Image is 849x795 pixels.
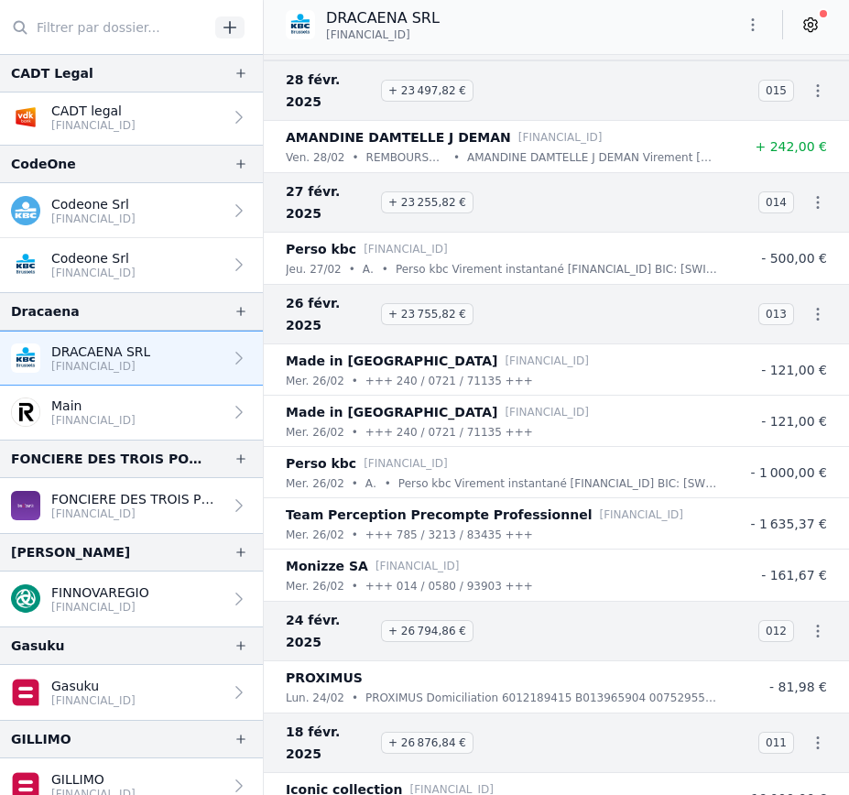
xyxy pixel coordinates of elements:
[11,448,204,470] div: FONCIERE DES TROIS PONTS
[286,148,344,167] p: ven. 28/02
[11,153,76,175] div: CodeOne
[286,69,374,113] span: 28 févr. 2025
[286,350,497,372] p: Made in [GEOGRAPHIC_DATA]
[352,372,358,390] div: •
[396,260,717,278] p: Perso kbc Virement instantané [FINANCIAL_ID] BIC: [SWIFT_CODE] App 10.54 heures KBC Brussels Mobile
[398,474,717,493] p: Perso kbc Virement instantané [FINANCIAL_ID] BIC: [SWIFT_CODE] App 18.11 heures KBC Brussels Mobile
[11,196,40,225] img: kbc.png
[51,266,136,280] p: [FINANCIAL_ID]
[286,10,315,39] img: KBC_BRUSSELS_KREDBEBB.png
[381,732,473,754] span: + 26 876,84 €
[769,680,827,694] span: - 81,98 €
[286,526,344,544] p: mer. 26/02
[286,292,374,336] span: 26 févr. 2025
[352,474,358,493] div: •
[761,251,827,266] span: - 500,00 €
[365,423,533,441] p: +++ 240 / 0721 / 71135 +++
[286,689,344,707] p: lun. 24/02
[51,583,149,602] p: FINNOVAREGIO
[364,454,448,473] p: [FINANCIAL_ID]
[51,212,136,226] p: [FINANCIAL_ID]
[352,148,358,167] div: •
[286,452,356,474] p: Perso kbc
[11,62,93,84] div: CADT Legal
[286,423,344,441] p: mer. 26/02
[365,526,533,544] p: +++ 785 / 3213 / 83435 +++
[51,693,136,708] p: [FINANCIAL_ID]
[51,506,223,521] p: [FINANCIAL_ID]
[286,401,497,423] p: Made in [GEOGRAPHIC_DATA]
[761,414,827,429] span: - 121,00 €
[758,732,794,754] span: 011
[11,584,40,614] img: triodosbank.png
[51,249,136,267] p: Codeone Srl
[381,191,473,213] span: + 23 255,82 €
[11,250,40,279] img: KBC_BRUSSELS_KREDBEBB.png
[758,303,794,325] span: 013
[51,195,136,213] p: Codeone Srl
[758,80,794,102] span: 015
[11,541,130,563] div: [PERSON_NAME]
[385,474,391,493] div: •
[51,770,136,789] p: GILLIMO
[750,465,827,480] span: - 1 000,00 €
[761,363,827,377] span: - 121,00 €
[758,191,794,213] span: 014
[51,359,150,374] p: [FINANCIAL_ID]
[286,667,363,689] p: PROXIMUS
[365,372,533,390] p: +++ 240 / 0721 / 71135 +++
[51,343,150,361] p: DRACAENA SRL
[51,413,136,428] p: [FINANCIAL_ID]
[352,689,358,707] div: •
[518,128,603,147] p: [FINANCIAL_ID]
[376,557,460,575] p: [FINANCIAL_ID]
[755,139,827,154] span: + 242,00 €
[750,517,827,531] span: - 1 635,37 €
[381,620,473,642] span: + 26 794,86 €
[11,300,80,322] div: Dracaena
[286,126,511,148] p: AMANDINE DAMTELLE J DEMAN
[51,118,136,133] p: [FINANCIAL_ID]
[363,260,375,278] p: App
[365,474,377,493] p: App
[51,397,136,415] p: Main
[326,27,410,42] span: [FINANCIAL_ID]
[352,526,358,544] div: •
[11,728,71,750] div: GILLIMO
[11,103,40,132] img: VDK_VDSPBE22XXX.png
[286,609,374,653] span: 24 févr. 2025
[286,180,374,224] span: 27 févr. 2025
[286,721,374,765] span: 18 févr. 2025
[505,403,589,421] p: [FINANCIAL_ID]
[349,260,355,278] div: •
[352,423,358,441] div: •
[11,635,65,657] div: Gasuku
[286,555,368,577] p: Monizze SA
[286,504,592,526] p: Team Perception Precompte Professionnel
[11,491,40,520] img: BEOBANK_CTBKBEBX.png
[286,577,344,595] p: mer. 26/02
[51,600,149,615] p: [FINANCIAL_ID]
[758,620,794,642] span: 012
[51,677,136,695] p: Gasuku
[286,260,342,278] p: jeu. 27/02
[365,577,533,595] p: +++ 014 / 0580 / 93903 +++
[286,474,344,493] p: mer. 26/02
[467,148,717,167] p: AMANDINE DAMTELLE J DEMAN Virement [FINANCIAL_ID] BIC: [SWIFT_CODE] REMBOURSEMENT PAIEMENT TRIPLE
[381,303,473,325] span: + 23 755,82 €
[286,372,344,390] p: mer. 26/02
[326,7,440,29] p: DRACAENA SRL
[382,260,388,278] div: •
[51,490,223,508] p: FONCIERE DES TROIS PONTS
[381,80,473,102] span: + 23 497,82 €
[453,148,460,167] div: •
[761,568,827,583] span: - 161,67 €
[505,352,589,370] p: [FINANCIAL_ID]
[352,577,358,595] div: •
[599,506,683,524] p: [FINANCIAL_ID]
[366,148,446,167] p: REMBOURSEMENT PAIEMENT TRIPLE
[11,397,40,427] img: revolut.png
[51,102,136,120] p: CADT legal
[11,678,40,707] img: belfius.png
[365,689,717,707] p: PROXIMUS Domiciliation 6012189415 B013965904 007529555544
